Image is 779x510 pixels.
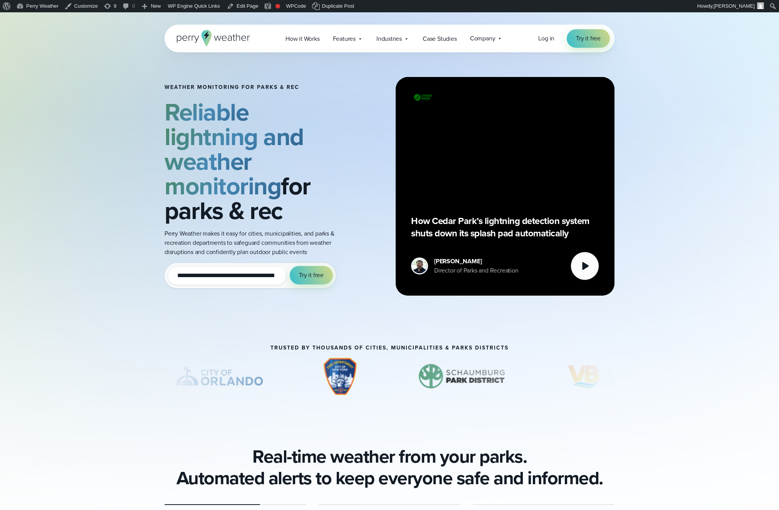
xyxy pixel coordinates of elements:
[538,34,554,43] a: Log in
[554,357,663,396] div: 4 of 8
[411,92,434,102] img: City of Cedar Parks Logo
[470,34,495,43] span: Company
[714,3,755,9] span: [PERSON_NAME]
[416,31,463,47] a: Case Studies
[333,34,356,43] span: Features
[165,357,274,396] div: 1 of 8
[285,34,320,43] span: How it Works
[176,446,603,489] h2: Real-time weather from your parks. Automated alerts to keep everyone safe and informed.
[434,266,519,275] div: Director of Parks and Recreation
[275,4,280,8] div: Needs improvement
[576,34,601,43] span: Try it free
[311,357,370,396] div: 2 of 8
[299,271,324,280] span: Try it free
[165,357,614,400] div: slideshow
[165,229,345,257] p: Perry Weather makes it easy for cities, municipalities, and parks & recreation departments to saf...
[434,257,519,266] div: [PERSON_NAME]
[408,357,517,396] img: Schaumburg-Park-District-1.svg
[376,34,402,43] span: Industries
[554,357,663,396] img: City-of-Virginia-Beach.svg
[311,357,370,396] img: City-of-New-York-Fire-Department-FDNY.svg
[165,84,345,90] h1: Weather Monitoring for parks & rec
[290,266,333,284] button: Try it free
[165,94,304,204] strong: Reliable lightning and weather monitoring
[423,34,457,43] span: Case Studies
[165,357,274,396] img: City-of-Orlando.svg
[165,100,345,223] h2: for parks & rec
[279,31,326,47] a: How it Works
[411,215,599,239] p: How Cedar Park’s lightning detection system shuts down its splash pad automatically
[270,345,509,351] h3: Trusted by thousands of cities, municipalities & parks districts
[412,259,427,273] img: Mike DeVito
[408,357,517,396] div: 3 of 8
[567,29,610,48] a: Try it free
